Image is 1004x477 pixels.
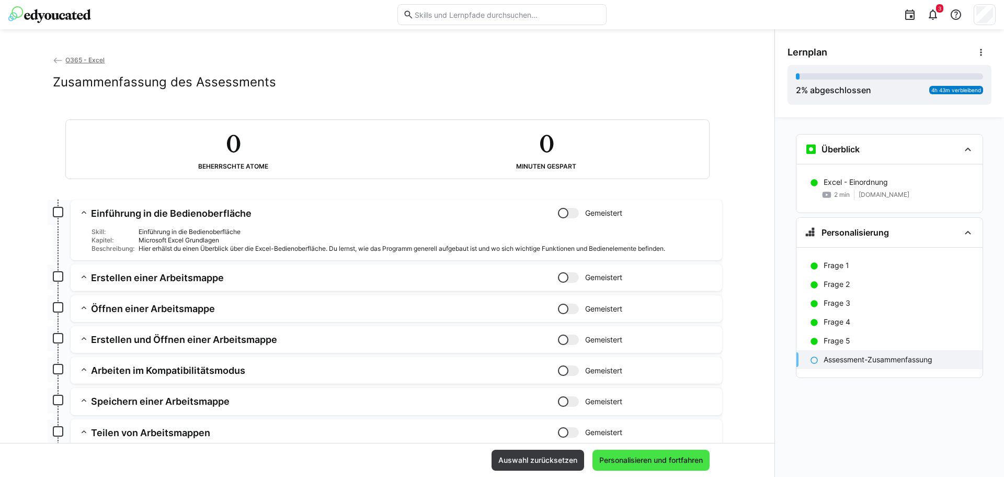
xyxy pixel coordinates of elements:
div: Microsoft Excel Grundlagen [139,236,714,245]
span: 2 [796,85,801,95]
div: Beschreibung: [92,245,134,253]
h2: 0 [226,128,241,159]
input: Skills und Lernpfade durchsuchen… [414,10,601,19]
button: Personalisieren und fortfahren [592,450,710,471]
p: Excel - Einordnung [824,177,888,187]
div: % abgeschlossen [796,84,871,96]
p: Assessment-Zusammenfassung [824,354,932,365]
div: Minuten gespart [516,163,576,170]
span: 4h 43m verbleibend [931,87,981,93]
h3: Einführung in die Bedienoberfläche [91,207,558,219]
p: Frage 2 [824,279,850,290]
span: Gemeistert [585,304,622,314]
h2: Zusammenfassung des Assessments [53,74,276,90]
span: O365 - Excel [65,56,105,64]
p: Frage 4 [824,317,850,327]
div: Kapitel: [92,236,134,245]
p: Frage 3 [824,298,850,308]
h3: Arbeiten im Kompatibilitätsmodus [91,364,558,376]
span: Personalisieren und fortfahren [598,455,704,465]
h3: Speichern einer Arbeitsmappe [91,395,558,407]
span: 3 [938,5,941,12]
div: Hier erhälst du einen Überblick über die Excel-Bedienoberfläche. Du lernst, wie das Programm gene... [139,245,714,253]
div: Skill: [92,228,134,236]
a: O365 - Excel [53,56,105,64]
span: Gemeistert [585,208,622,218]
button: Auswahl zurücksetzen [492,450,584,471]
p: Frage 5 [824,336,850,346]
h3: Teilen von Arbeitsmappen [91,427,558,439]
span: Gemeistert [585,335,622,345]
h3: Öffnen einer Arbeitsmappe [91,303,558,315]
div: Einführung in die Bedienoberfläche [139,228,714,236]
span: Gemeistert [585,427,622,438]
h2: 0 [539,128,554,159]
h3: Erstellen einer Arbeitsmappe [91,272,558,284]
span: Gemeistert [585,396,622,407]
span: Auswahl zurücksetzen [497,455,579,465]
span: Lernplan [788,47,827,58]
h3: Personalisierung [822,227,889,238]
p: Frage 1 [824,260,849,271]
span: [DOMAIN_NAME] [859,191,909,199]
span: Gemeistert [585,365,622,376]
span: 2 min [834,191,850,199]
span: Gemeistert [585,272,622,283]
div: Beherrschte Atome [198,163,268,170]
h3: Erstellen und Öffnen einer Arbeitsmappe [91,334,558,346]
h3: Überblick [822,144,860,154]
